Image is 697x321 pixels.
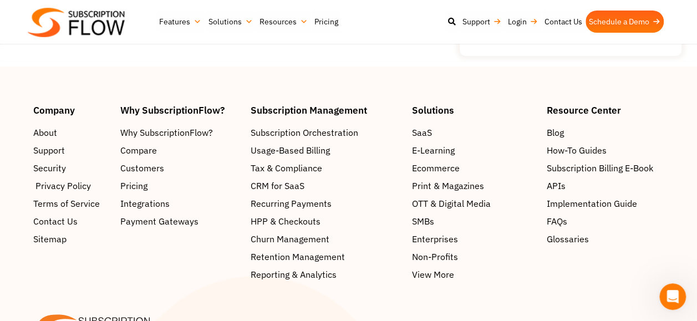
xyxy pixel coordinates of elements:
[250,144,400,157] a: Usage-Based Billing
[547,144,607,157] span: How-To Guides
[412,232,458,246] span: Enterprises
[33,232,109,246] a: Sitemap
[547,144,664,157] a: How-To Guides
[33,197,109,210] a: Terms of Service
[250,126,400,139] a: Subscription Orchestration
[33,179,109,192] a: Privacy Policy
[120,144,239,157] a: Compare
[547,232,664,246] a: Glossaries
[586,11,664,33] a: Schedule a Demo
[33,215,109,228] a: Contact Us
[250,161,400,175] a: Tax & Compliance
[33,197,100,210] span: Terms of Service
[120,105,239,115] h4: Why SubscriptionFlow?
[33,126,57,139] span: About
[412,215,536,228] a: SMBs
[547,161,664,175] a: Subscription Billing E-Book
[120,144,157,157] span: Compare
[250,268,400,281] a: Reporting & Analytics
[250,232,400,246] a: Churn Management
[412,144,455,157] span: E-Learning
[412,179,484,192] span: Print & Magazines
[547,179,664,192] a: APIs
[412,179,536,192] a: Print & Magazines
[120,126,213,139] span: Why SubscriptionFlow?
[412,197,491,210] span: OTT & Digital Media
[547,179,566,192] span: APIs
[412,250,458,263] span: Non-Profits
[250,144,329,157] span: Usage-Based Billing
[250,179,304,192] span: CRM for SaaS
[250,215,320,228] span: HPP & Checkouts
[120,126,239,139] a: Why SubscriptionFlow?
[35,179,91,192] span: Privacy Policy
[120,179,239,192] a: Pricing
[547,215,664,228] a: FAQs
[412,161,536,175] a: Ecommerce
[250,161,322,175] span: Tax & Compliance
[33,161,66,175] span: Security
[33,215,78,228] span: Contact Us
[412,232,536,246] a: Enterprises
[250,197,400,210] a: Recurring Payments
[547,126,564,139] span: Blog
[156,11,205,33] a: Features
[250,197,331,210] span: Recurring Payments
[547,197,664,210] a: Implementation Guide
[120,197,239,210] a: Integrations
[412,126,536,139] a: SaaS
[547,215,567,228] span: FAQs
[120,161,164,175] span: Customers
[412,268,536,281] a: View More
[412,105,536,115] h4: Solutions
[250,215,400,228] a: HPP & Checkouts
[505,11,541,33] a: Login
[412,126,432,139] span: SaaS
[205,11,256,33] a: Solutions
[311,11,341,33] a: Pricing
[120,179,147,192] span: Pricing
[412,215,434,228] span: SMBs
[33,126,109,139] a: About
[256,11,311,33] a: Resources
[33,144,65,157] span: Support
[541,11,586,33] a: Contact Us
[547,126,664,139] a: Blog
[33,144,109,157] a: Support
[412,161,460,175] span: Ecommerce
[28,8,125,37] img: Subscriptionflow
[120,215,239,228] a: Payment Gateways
[547,232,589,246] span: Glossaries
[250,268,336,281] span: Reporting & Analytics
[120,161,239,175] a: Customers
[33,161,109,175] a: Security
[250,105,400,115] h4: Subscription Management
[412,197,536,210] a: OTT & Digital Media
[459,11,505,33] a: Support
[547,161,653,175] span: Subscription Billing E-Book
[412,250,536,263] a: Non-Profits
[250,126,358,139] span: Subscription Orchestration
[250,232,329,246] span: Churn Management
[547,197,637,210] span: Implementation Guide
[250,179,400,192] a: CRM for SaaS
[33,232,67,246] span: Sitemap
[120,215,199,228] span: Payment Gateways
[33,105,109,115] h4: Company
[120,197,170,210] span: Integrations
[250,250,344,263] span: Retention Management
[412,144,536,157] a: E-Learning
[412,268,454,281] span: View More
[250,250,400,263] a: Retention Management
[547,105,664,115] h4: Resource Center
[659,283,686,310] iframe: Intercom live chat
